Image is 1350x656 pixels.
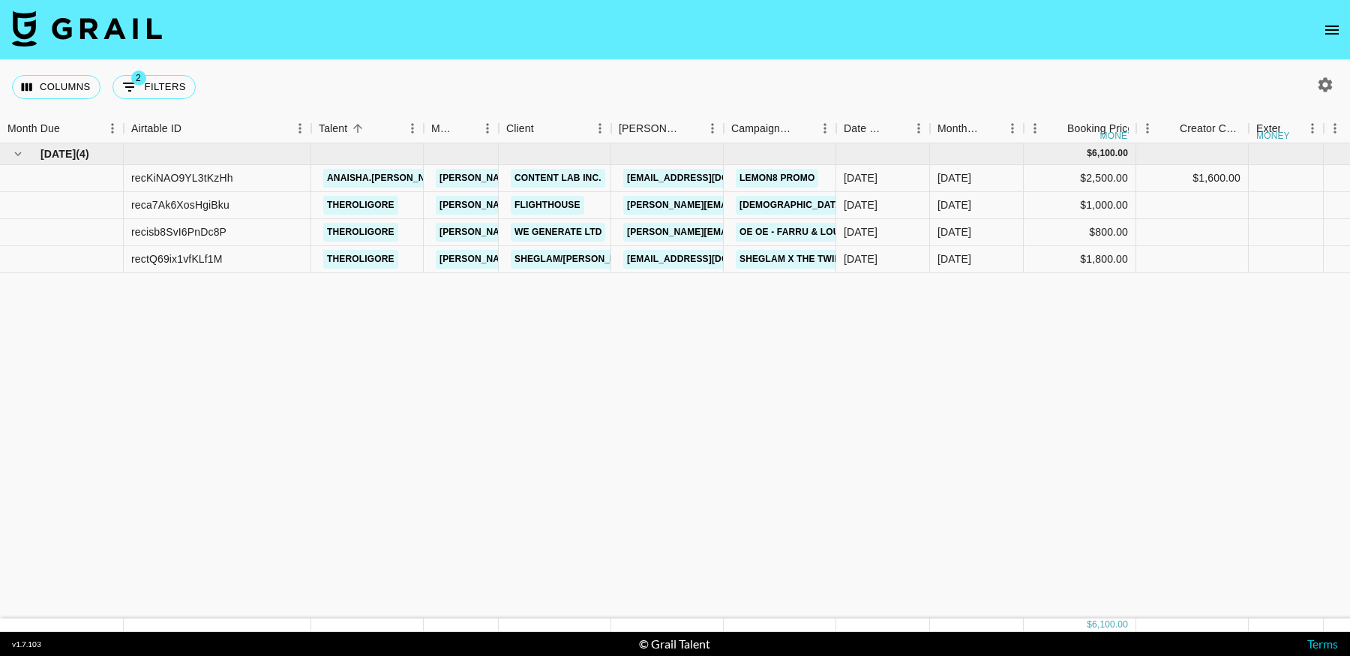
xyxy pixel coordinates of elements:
div: 6,100.00 [1092,618,1128,631]
button: Menu [1136,117,1159,140]
div: $ [1087,618,1092,631]
div: [PERSON_NAME] [619,114,680,143]
div: recKiNAO9YL3tKzHh [131,170,233,185]
a: theroligore [323,250,398,269]
a: [EMAIL_ADDRESS][DOMAIN_NAME] [623,169,791,188]
div: Talent [319,114,347,143]
a: [PERSON_NAME][EMAIL_ADDRESS][DOMAIN_NAME] [436,250,680,269]
a: Flighthouse [511,196,584,215]
a: Terms [1307,636,1338,651]
div: 17/09/2025 [844,197,877,212]
div: Airtable ID [124,114,311,143]
a: theroligore [323,196,398,215]
div: money [1256,131,1290,140]
div: © Grail Talent [639,636,710,651]
a: SHEGLAM X THE TWILIGHT SAGA COLLECTION [736,250,957,269]
button: Menu [476,117,499,140]
div: Month Due [937,114,980,143]
div: rectQ69ix1vfKLf1M [131,251,223,266]
a: [EMAIL_ADDRESS][DOMAIN_NAME] [623,250,791,269]
button: Menu [1001,117,1024,140]
button: open drawer [1317,15,1347,45]
button: Menu [289,117,311,140]
div: $ [1087,147,1092,160]
div: Month Due [7,114,60,143]
div: 09/09/2025 [844,251,877,266]
button: hide children [7,143,28,164]
div: $1,000.00 [1024,192,1136,219]
a: [PERSON_NAME][EMAIL_ADDRESS][DOMAIN_NAME] [623,223,868,242]
button: Sort [534,118,555,139]
div: Sep '25 [937,197,971,212]
div: Manager [431,114,455,143]
span: 2 [131,71,146,86]
button: Sort [886,118,907,139]
div: Talent [311,114,424,143]
div: $800.00 [1024,219,1136,246]
div: Creator Commmission Override [1136,114,1249,143]
div: Month Due [930,114,1024,143]
button: Menu [907,117,930,140]
div: $2,500.00 [1024,165,1136,192]
div: recisb8SvI6PnDc8P [131,224,226,239]
div: Booking Price [1067,114,1133,143]
button: Menu [1301,117,1324,140]
a: theroligore [323,223,398,242]
button: Select columns [12,75,100,99]
button: Sort [1280,118,1301,139]
a: [PERSON_NAME][EMAIL_ADDRESS][DOMAIN_NAME] [436,169,680,188]
div: $1,600.00 [1192,170,1240,185]
a: [PERSON_NAME][EMAIL_ADDRESS][DOMAIN_NAME] [436,196,680,215]
a: Content Lab Inc. [511,169,605,188]
button: Sort [60,118,81,139]
div: Date Created [844,114,886,143]
a: [DEMOGRAPHIC_DATA][PERSON_NAME] - The Dead Dance [736,196,1015,215]
button: Sort [181,118,202,139]
div: Sep '25 [937,170,971,185]
div: Manager [424,114,499,143]
div: money [1100,131,1134,140]
div: Creator Commmission Override [1180,114,1241,143]
a: Lemon8 Promo [736,169,818,188]
button: Sort [793,118,814,139]
button: Menu [1024,117,1046,140]
div: 16/09/2025 [844,224,877,239]
button: Menu [1324,117,1346,140]
a: [PERSON_NAME][EMAIL_ADDRESS][PERSON_NAME][DOMAIN_NAME] [623,196,945,215]
span: [DATE] [40,146,76,161]
div: Sep '25 [937,251,971,266]
button: Menu [589,117,611,140]
button: Sort [1046,118,1067,139]
div: 28/07/2025 [844,170,877,185]
div: Sep '25 [937,224,971,239]
button: Menu [101,117,124,140]
div: Campaign (Type) [731,114,793,143]
button: Menu [701,117,724,140]
div: Client [499,114,611,143]
img: Grail Talent [12,11,162,47]
div: Campaign (Type) [724,114,836,143]
button: Sort [680,118,701,139]
a: We Generate Ltd [511,223,605,242]
div: Client [506,114,534,143]
div: reca7Ak6XosHgiBku [131,197,229,212]
div: 6,100.00 [1092,147,1128,160]
div: Date Created [836,114,930,143]
div: v 1.7.103 [12,639,41,649]
a: [PERSON_NAME][EMAIL_ADDRESS][DOMAIN_NAME] [436,223,680,242]
button: Show filters [112,75,196,99]
div: Airtable ID [131,114,181,143]
a: anaisha.[PERSON_NAME] [323,169,452,188]
button: Sort [347,118,368,139]
a: SHEGLAM/[PERSON_NAME] [511,250,643,269]
button: Sort [1159,118,1180,139]
div: Booker [611,114,724,143]
button: Sort [980,118,1001,139]
button: Menu [401,117,424,140]
a: OE OE - FARRU & Louis.bpm [736,223,875,242]
button: Sort [455,118,476,139]
div: $1,800.00 [1024,246,1136,273]
button: Menu [814,117,836,140]
span: ( 4 ) [76,146,89,161]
